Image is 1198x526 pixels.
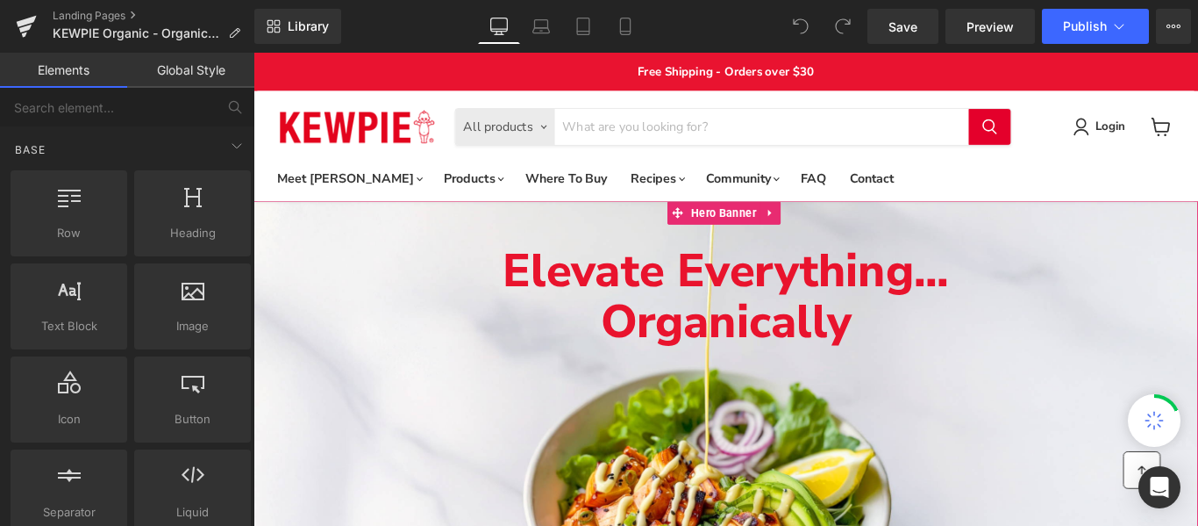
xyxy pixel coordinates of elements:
a: Landing Pages [53,9,254,23]
summary: Meet [PERSON_NAME] [13,123,201,160]
span: Publish [1063,19,1107,33]
span: KEWPIE Organic - Organic Japanese Mayonnaise - Umami Flavor [53,26,221,40]
span: Library [288,18,329,34]
span: Text Block [16,317,122,335]
button: Search [803,63,851,104]
span: Image [139,317,246,335]
span: Heading [139,224,246,242]
span: Save [888,18,917,36]
span: Preview [966,18,1014,36]
summary: Community [496,123,602,160]
form: Product [226,62,852,104]
nav: Main [4,116,1057,167]
span: Row [16,224,122,242]
button: More [1156,9,1191,44]
a: Login [938,73,987,94]
a: Contact [657,123,733,160]
button: Undo [783,9,818,44]
span: Organically [390,267,672,338]
span: Hero Banner [488,167,569,193]
a: Desktop [478,9,520,44]
summary: Recipes [410,123,496,160]
span: Elevate Everything... [281,210,781,281]
a: Expand / Collapse [569,167,592,193]
a: Preview [945,9,1035,44]
span: Icon [16,410,122,429]
a: Mobile [604,9,646,44]
span: Button [139,410,246,429]
a: FAQ [602,123,657,160]
input: Search [339,63,803,104]
a: Tablet [562,9,604,44]
span: Liquid [139,503,246,522]
div: Open Intercom Messenger [1138,466,1180,508]
span: Separator [16,503,122,522]
button: Redo [825,9,860,44]
a: Laptop [520,9,562,44]
ul: New Site Top [13,116,733,167]
button: Publish [1042,9,1149,44]
summary: Products [201,123,292,160]
a: Global Style [127,53,254,88]
a: Where To Buy [292,123,410,160]
span: Base [13,141,47,158]
a: New Library [254,9,341,44]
